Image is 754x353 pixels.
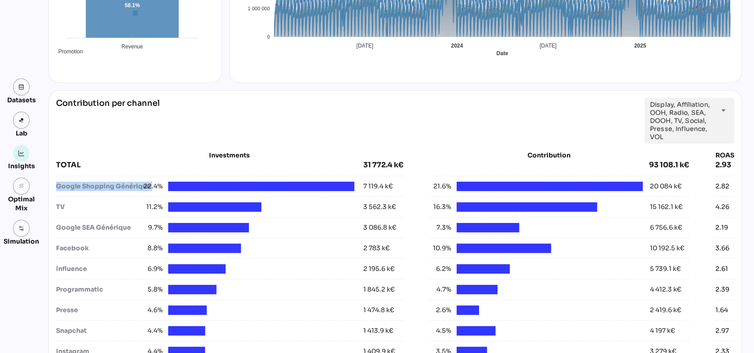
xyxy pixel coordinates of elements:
div: 3 562.3 k€ [363,202,396,212]
div: Investments [56,151,403,160]
div: 6 756.6 k€ [650,223,682,232]
div: 1.64 [715,305,728,315]
div: Influence [56,264,141,274]
span: 11.2% [141,202,163,212]
tspan: 0 [267,34,270,39]
div: Optimal Mix [4,195,39,213]
div: Snapchat [56,326,141,336]
div: 3 086.8 k€ [363,223,397,232]
div: Presse [56,305,141,315]
span: 10.9% [430,244,451,253]
div: Insights [8,161,35,170]
i: arrow_drop_down [718,105,729,116]
i: grain [18,183,25,189]
div: Contribution [452,151,646,160]
div: Simulation [4,237,39,246]
div: 3.66 [715,244,729,253]
div: 31 772.4 k€ [363,160,403,170]
div: Programmatic [56,285,141,294]
div: ROAS [715,151,734,160]
div: 1 413.9 k€ [363,326,393,336]
img: graph.svg [18,150,25,157]
span: 9.7% [141,223,163,232]
div: 2 783 k€ [363,244,390,253]
tspan: [DATE] [539,43,556,49]
span: 4.7% [430,285,451,294]
span: 4.5% [430,326,451,336]
span: 6.2% [430,264,451,274]
div: 4.26 [715,202,729,212]
tspan: 2025 [634,43,646,49]
img: lab.svg [18,117,25,123]
div: Datasets [7,96,36,105]
div: Contribution per channel [56,98,160,144]
span: 22.4% [141,182,163,191]
img: settings.svg [18,225,25,231]
span: 4.6% [141,305,163,315]
tspan: [DATE] [356,43,373,49]
text: Date [496,50,508,57]
span: 21.6% [430,182,451,191]
div: 4 197 k€ [650,326,675,336]
span: 5.8% [141,285,163,294]
div: 2 419.6 k€ [650,305,681,315]
div: 1 845.2 k€ [363,285,395,294]
div: 4 412.3 k€ [650,285,681,294]
div: 93 108.1 k€ [649,160,689,170]
div: 10 192.5 k€ [650,244,684,253]
tspan: 2024 [451,43,463,49]
div: 1 474.8 k€ [363,305,394,315]
tspan: 1 000 000 [248,6,270,11]
img: data.svg [18,84,25,90]
tspan: Revenue [122,44,143,50]
div: 2.97 [715,326,729,336]
div: Google SEA Générique [56,223,141,232]
div: 20 084 k€ [650,182,682,191]
div: 2.39 [715,285,729,294]
div: 7 119.4 k€ [363,182,393,191]
span: Promotion [52,48,83,55]
div: Google Shopping Générique [56,182,141,191]
div: 2.82 [715,182,729,191]
div: TOTAL [56,160,363,170]
div: 2.19 [715,223,728,232]
span: 7.3% [430,223,451,232]
div: 2.93 [715,160,734,170]
div: 2.61 [715,264,728,274]
span: 4.4% [141,326,163,336]
div: 5 739.1 k€ [650,264,681,274]
div: 15 162.1 k€ [650,202,683,212]
span: 2.6% [430,305,451,315]
div: Lab [12,129,31,138]
span: 16.3% [430,202,451,212]
div: Facebook [56,244,141,253]
span: 6.9% [141,264,163,274]
div: 2 195.6 k€ [363,264,395,274]
span: Display, Affiliation, OOH, Radio, SEA, DOOH, TV, Social, Presse, Influence, VOL [650,100,713,141]
span: 8.8% [141,244,163,253]
div: TV [56,202,141,212]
